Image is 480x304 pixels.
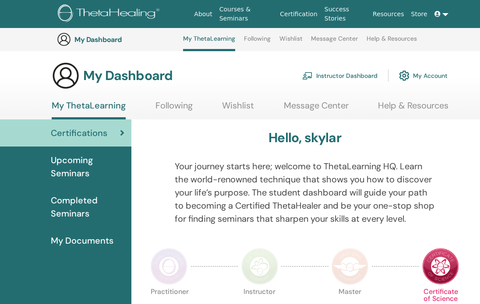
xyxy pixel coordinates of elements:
a: Following [244,35,271,49]
img: Certificate of Science [422,248,459,285]
a: Courses & Seminars [216,1,277,27]
img: logo.png [58,4,162,24]
a: Help & Resources [378,100,448,117]
img: Master [332,248,368,285]
img: generic-user-icon.jpg [57,32,71,46]
a: Message Center [284,100,349,117]
a: My ThetaLearning [183,35,235,51]
a: My Account [399,66,448,85]
span: Certifications [51,126,107,140]
a: My ThetaLearning [52,100,126,119]
h3: My Dashboard [83,68,173,84]
a: Instructor Dashboard [302,66,378,85]
a: Message Center [311,35,358,49]
img: Instructor [241,248,278,285]
a: Wishlist [222,100,254,117]
img: cog.svg [399,68,409,83]
img: generic-user-icon.jpg [52,62,80,90]
img: chalkboard-teacher.svg [302,72,313,80]
a: Help & Resources [367,35,417,49]
a: Wishlist [279,35,303,49]
a: Following [155,100,193,117]
a: Store [408,6,431,22]
img: Practitioner [151,248,187,285]
p: Your journey starts here; welcome to ThetaLearning HQ. Learn the world-renowned technique that sh... [175,160,435,225]
span: Upcoming Seminars [51,154,124,180]
h3: My Dashboard [74,35,162,44]
a: Certification [276,6,321,22]
a: Success Stories [321,1,369,27]
a: Resources [369,6,408,22]
a: About [191,6,215,22]
span: Completed Seminars [51,194,124,220]
h3: Hello, skylar [268,130,341,146]
span: My Documents [51,234,113,247]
